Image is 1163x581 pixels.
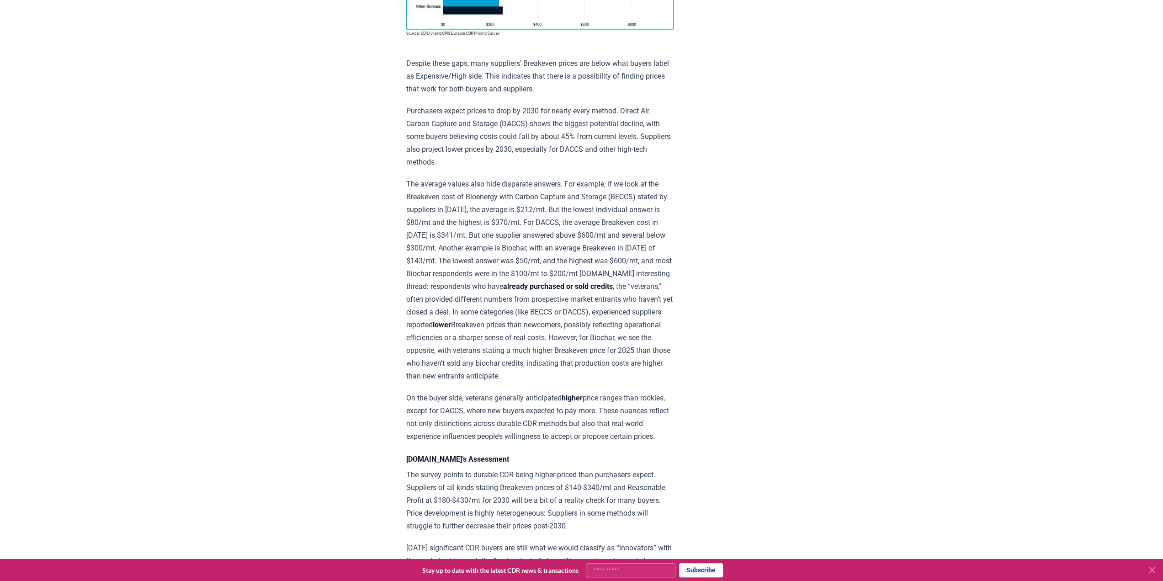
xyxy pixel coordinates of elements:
p: The average values also hide disparate answers. For example, if we look at the Breakeven cost of ... [406,178,674,383]
p: Despite these gaps, many suppliers’ Breakeven prices are below what buyers label as Expensive/Hig... [406,57,674,96]
strong: lower [433,320,451,329]
p: Purchasers expect prices to drop by 2030 for nearly every method. Direct Air Carbon Capture and S... [406,105,674,169]
strong: [DOMAIN_NAME]’s Assessment [406,455,509,464]
strong: already purchased or sold credits [503,282,613,291]
strong: higher [562,394,583,402]
p: The survey points to durable CDR being higher-priced than purchasers expect. Suppliers of all kin... [406,469,674,533]
p: On the buyer side, veterans generally anticipated price ranges than rookies, except for DACCS, wh... [406,392,674,443]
